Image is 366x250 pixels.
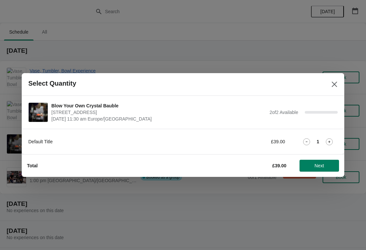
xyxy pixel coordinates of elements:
[328,78,340,90] button: Close
[51,116,266,122] span: [DATE] 11:30 am Europe/[GEOGRAPHIC_DATA]
[300,160,339,172] button: Next
[270,110,298,115] span: 2 of 2 Available
[28,138,211,145] div: Default Title
[28,80,76,87] h2: Select Quantity
[51,109,266,116] span: [STREET_ADDRESS]
[29,103,48,122] img: Blow Your Own Crystal Bauble | Cumbria Crystal, Canal Street, Ulverston LA12 7LB, UK | September ...
[317,138,319,145] strong: 1
[51,102,266,109] span: Blow Your Own Crystal Bauble
[27,163,38,168] strong: Total
[272,163,286,168] strong: £39.00
[315,163,324,168] span: Next
[224,138,285,145] div: £39.00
